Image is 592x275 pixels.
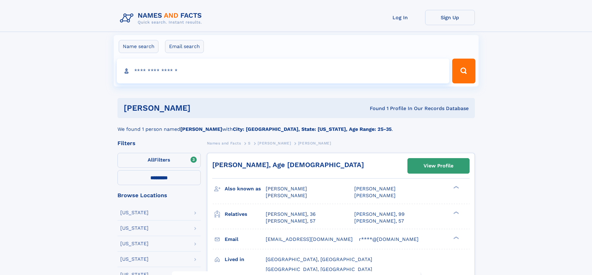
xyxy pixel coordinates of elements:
[119,40,158,53] label: Name search
[452,211,459,215] div: ❯
[165,40,204,53] label: Email search
[266,266,372,272] span: [GEOGRAPHIC_DATA], [GEOGRAPHIC_DATA]
[120,210,149,215] div: [US_STATE]
[225,234,266,245] h3: Email
[117,193,201,198] div: Browse Locations
[266,186,307,192] span: [PERSON_NAME]
[266,193,307,198] span: [PERSON_NAME]
[120,241,149,246] div: [US_STATE]
[408,158,469,173] a: View Profile
[354,193,396,198] span: [PERSON_NAME]
[248,141,251,145] span: S
[117,153,201,168] label: Filters
[117,118,475,133] div: We found 1 person named with .
[266,256,372,262] span: [GEOGRAPHIC_DATA], [GEOGRAPHIC_DATA]
[452,236,459,240] div: ❯
[212,161,364,169] a: [PERSON_NAME], Age [DEMOGRAPHIC_DATA]
[233,126,392,132] b: City: [GEOGRAPHIC_DATA], State: [US_STATE], Age Range: 25-35
[266,211,316,218] a: [PERSON_NAME], 36
[225,254,266,265] h3: Lived in
[258,141,291,145] span: [PERSON_NAME]
[354,218,404,224] a: [PERSON_NAME], 57
[424,159,453,173] div: View Profile
[120,226,149,231] div: [US_STATE]
[452,185,459,189] div: ❯
[207,139,241,147] a: Names and Facts
[375,10,425,25] a: Log In
[124,104,280,112] h1: [PERSON_NAME]
[354,186,396,192] span: [PERSON_NAME]
[120,257,149,262] div: [US_STATE]
[258,139,291,147] a: [PERSON_NAME]
[117,140,201,146] div: Filters
[354,211,405,218] a: [PERSON_NAME], 99
[225,209,266,220] h3: Relatives
[425,10,475,25] a: Sign Up
[117,59,450,83] input: search input
[266,236,353,242] span: [EMAIL_ADDRESS][DOMAIN_NAME]
[298,141,331,145] span: [PERSON_NAME]
[280,105,469,112] div: Found 1 Profile In Our Records Database
[148,157,154,163] span: All
[248,139,251,147] a: S
[225,184,266,194] h3: Also known as
[117,10,207,27] img: Logo Names and Facts
[266,218,315,224] a: [PERSON_NAME], 57
[180,126,222,132] b: [PERSON_NAME]
[452,59,475,83] button: Search Button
